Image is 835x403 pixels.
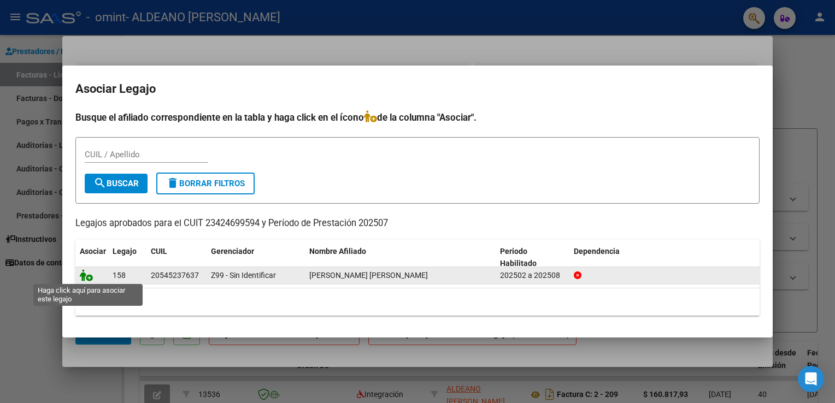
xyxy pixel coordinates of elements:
button: Borrar Filtros [156,173,255,194]
span: CUIL [151,247,167,256]
span: Z99 - Sin Identificar [211,271,276,280]
span: Legajo [113,247,137,256]
span: 158 [113,271,126,280]
span: Periodo Habilitado [500,247,537,268]
div: 20545237637 [151,269,199,282]
h4: Busque el afiliado correspondiente en la tabla y haga click en el ícono de la columna "Asociar". [75,110,760,125]
datatable-header-cell: Asociar [75,240,108,276]
datatable-header-cell: Legajo [108,240,146,276]
h2: Asociar Legajo [75,79,760,99]
mat-icon: search [93,176,107,189]
mat-icon: delete [166,176,179,189]
datatable-header-cell: CUIL [146,240,207,276]
span: OREGAEN TEVES LAUTARO KEVIN [309,271,428,280]
span: Nombre Afiliado [309,247,366,256]
datatable-header-cell: Periodo Habilitado [496,240,569,276]
p: Legajos aprobados para el CUIT 23424699594 y Período de Prestación 202507 [75,217,760,230]
datatable-header-cell: Dependencia [569,240,760,276]
span: Dependencia [574,247,620,256]
span: Borrar Filtros [166,179,245,188]
div: 202502 a 202508 [500,269,565,282]
div: Open Intercom Messenger [798,366,824,392]
datatable-header-cell: Gerenciador [207,240,305,276]
datatable-header-cell: Nombre Afiliado [305,240,496,276]
button: Buscar [85,174,148,193]
span: Asociar [80,247,106,256]
span: Buscar [93,179,139,188]
span: Gerenciador [211,247,254,256]
div: 1 registros [75,288,760,316]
